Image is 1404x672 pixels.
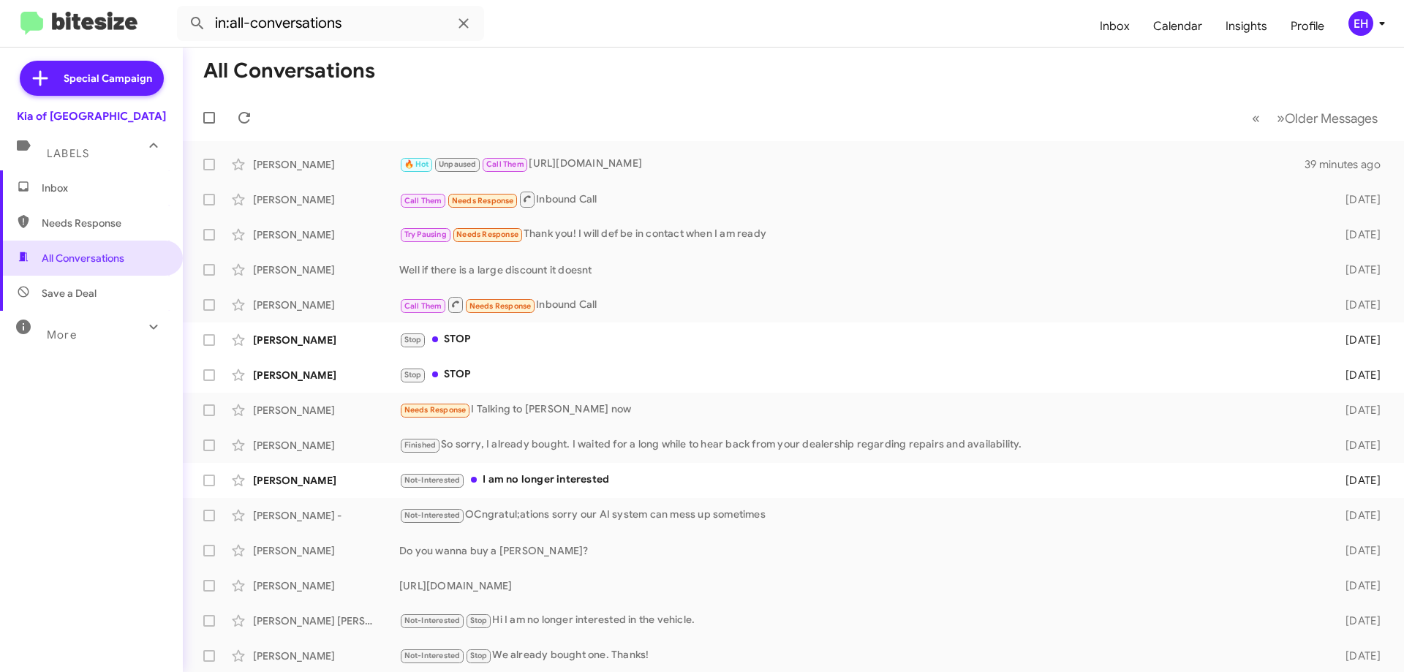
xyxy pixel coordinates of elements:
[404,475,461,485] span: Not-Interested
[399,612,1322,629] div: Hi I am no longer interested in the vehicle.
[399,331,1322,348] div: STOP
[399,226,1322,243] div: Thank you! I will def be in contact when I am ready
[1348,11,1373,36] div: EH
[399,507,1322,524] div: OCngratul;ations sorry our AI system can mess up sometimes
[404,616,461,625] span: Not-Interested
[404,405,467,415] span: Needs Response
[253,543,399,558] div: [PERSON_NAME]
[404,196,442,205] span: Call Them
[1277,109,1285,127] span: »
[1322,298,1392,312] div: [DATE]
[253,157,399,172] div: [PERSON_NAME]
[1322,333,1392,347] div: [DATE]
[1141,5,1214,48] a: Calendar
[1305,157,1392,172] div: 39 minutes ago
[203,59,375,83] h1: All Conversations
[20,61,164,96] a: Special Campaign
[399,578,1322,593] div: [URL][DOMAIN_NAME]
[399,472,1322,488] div: I am no longer interested
[404,370,422,380] span: Stop
[177,6,484,41] input: Search
[399,190,1322,208] div: Inbound Call
[1322,508,1392,523] div: [DATE]
[1214,5,1279,48] a: Insights
[1322,192,1392,207] div: [DATE]
[399,366,1322,383] div: STOP
[470,616,488,625] span: Stop
[404,440,437,450] span: Finished
[404,335,422,344] span: Stop
[399,401,1322,418] div: I Talking to [PERSON_NAME] now
[253,263,399,277] div: [PERSON_NAME]
[253,508,399,523] div: [PERSON_NAME] -
[1322,543,1392,558] div: [DATE]
[1322,263,1392,277] div: [DATE]
[404,510,461,520] span: Not-Interested
[404,651,461,660] span: Not-Interested
[1322,368,1392,382] div: [DATE]
[253,368,399,382] div: [PERSON_NAME]
[1268,103,1386,133] button: Next
[404,230,447,239] span: Try Pausing
[1322,227,1392,242] div: [DATE]
[399,263,1322,277] div: Well if there is a large discount it doesnt
[64,71,152,86] span: Special Campaign
[399,543,1322,558] div: Do you wanna buy a [PERSON_NAME]?
[253,298,399,312] div: [PERSON_NAME]
[42,216,166,230] span: Needs Response
[439,159,477,169] span: Unpaused
[1252,109,1260,127] span: «
[42,181,166,195] span: Inbox
[47,147,89,160] span: Labels
[42,286,97,301] span: Save a Deal
[404,159,429,169] span: 🔥 Hot
[404,301,442,311] span: Call Them
[399,295,1322,314] div: Inbound Call
[1322,649,1392,663] div: [DATE]
[1088,5,1141,48] a: Inbox
[399,647,1322,664] div: We already bought one. Thanks!
[456,230,518,239] span: Needs Response
[42,251,124,265] span: All Conversations
[253,227,399,242] div: [PERSON_NAME]
[253,649,399,663] div: [PERSON_NAME]
[469,301,532,311] span: Needs Response
[1285,110,1378,127] span: Older Messages
[1322,473,1392,488] div: [DATE]
[17,109,166,124] div: Kia of [GEOGRAPHIC_DATA]
[253,333,399,347] div: [PERSON_NAME]
[253,192,399,207] div: [PERSON_NAME]
[1243,103,1269,133] button: Previous
[452,196,514,205] span: Needs Response
[253,578,399,593] div: [PERSON_NAME]
[253,614,399,628] div: [PERSON_NAME] [PERSON_NAME]
[1322,578,1392,593] div: [DATE]
[253,403,399,418] div: [PERSON_NAME]
[470,651,488,660] span: Stop
[253,473,399,488] div: [PERSON_NAME]
[1322,438,1392,453] div: [DATE]
[486,159,524,169] span: Call Them
[399,437,1322,453] div: So sorry, I already bought. I waited for a long while to hear back from your dealership regarding...
[47,328,77,341] span: More
[1322,614,1392,628] div: [DATE]
[253,438,399,453] div: [PERSON_NAME]
[1244,103,1386,133] nav: Page navigation example
[1322,403,1392,418] div: [DATE]
[1336,11,1388,36] button: EH
[1279,5,1336,48] a: Profile
[399,156,1305,173] div: [URL][DOMAIN_NAME]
